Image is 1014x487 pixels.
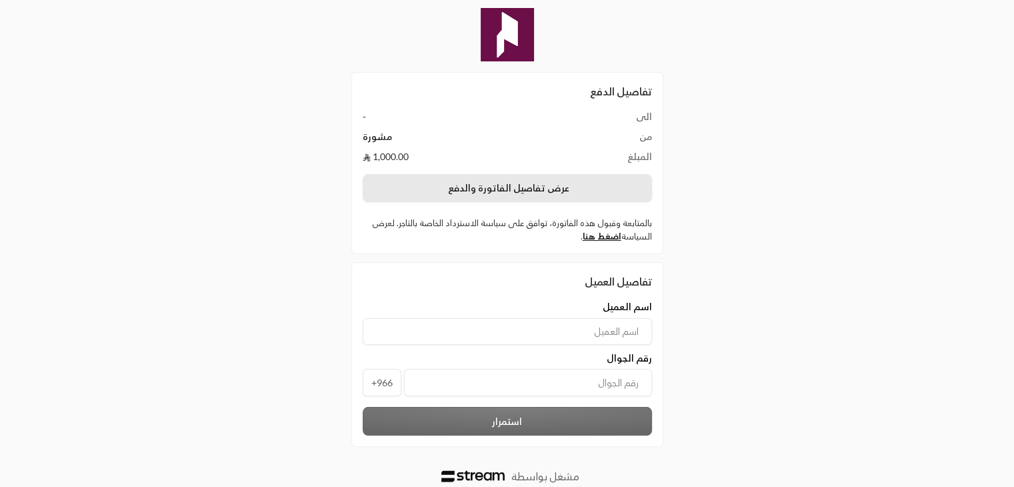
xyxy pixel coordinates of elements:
td: الى [551,110,652,130]
h2: تفاصيل الدفع [363,83,652,99]
img: Company Logo [481,8,534,61]
label: بالمتابعة وقبول هذه الفاتورة، توافق على سياسة الاسترداد الخاصة بالتاجر. لعرض السياسة . [363,217,652,243]
input: اسم العميل [363,318,652,345]
td: المبلغ [551,150,652,163]
span: رقم الجوال [607,352,652,365]
td: 1,000.00 [363,150,551,163]
button: عرض تفاصيل الفاتورة والدفع [363,174,652,202]
span: اسم العميل [603,300,652,314]
td: مشورة [363,130,551,150]
span: +966 [363,369,401,396]
td: - [363,110,551,130]
td: من [551,130,652,150]
div: تفاصيل العميل [363,274,652,290]
img: Logo [441,470,505,482]
a: اضغط هنا [583,231,621,241]
input: رقم الجوال [404,369,652,396]
p: مشغل بواسطة [511,468,579,484]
